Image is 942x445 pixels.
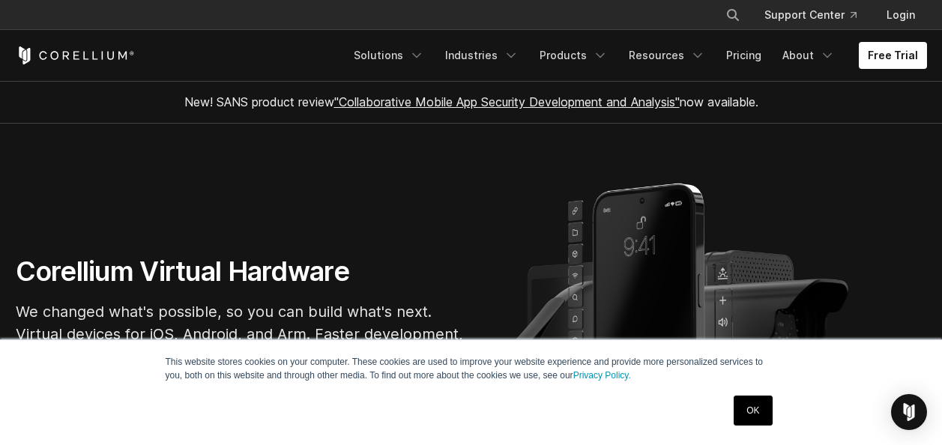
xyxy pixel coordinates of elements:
[573,370,631,381] a: Privacy Policy.
[773,42,844,69] a: About
[859,42,927,69] a: Free Trial
[16,255,465,288] h1: Corellium Virtual Hardware
[16,300,465,368] p: We changed what's possible, so you can build what's next. Virtual devices for iOS, Android, and A...
[184,94,758,109] span: New! SANS product review now available.
[531,42,617,69] a: Products
[334,94,680,109] a: "Collaborative Mobile App Security Development and Analysis"
[891,394,927,430] div: Open Intercom Messenger
[875,1,927,28] a: Login
[345,42,927,69] div: Navigation Menu
[436,42,528,69] a: Industries
[166,355,777,382] p: This website stores cookies on your computer. These cookies are used to improve your website expe...
[620,42,714,69] a: Resources
[16,46,135,64] a: Corellium Home
[717,42,770,69] a: Pricing
[345,42,433,69] a: Solutions
[719,1,746,28] button: Search
[707,1,927,28] div: Navigation Menu
[752,1,869,28] a: Support Center
[734,396,772,426] a: OK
